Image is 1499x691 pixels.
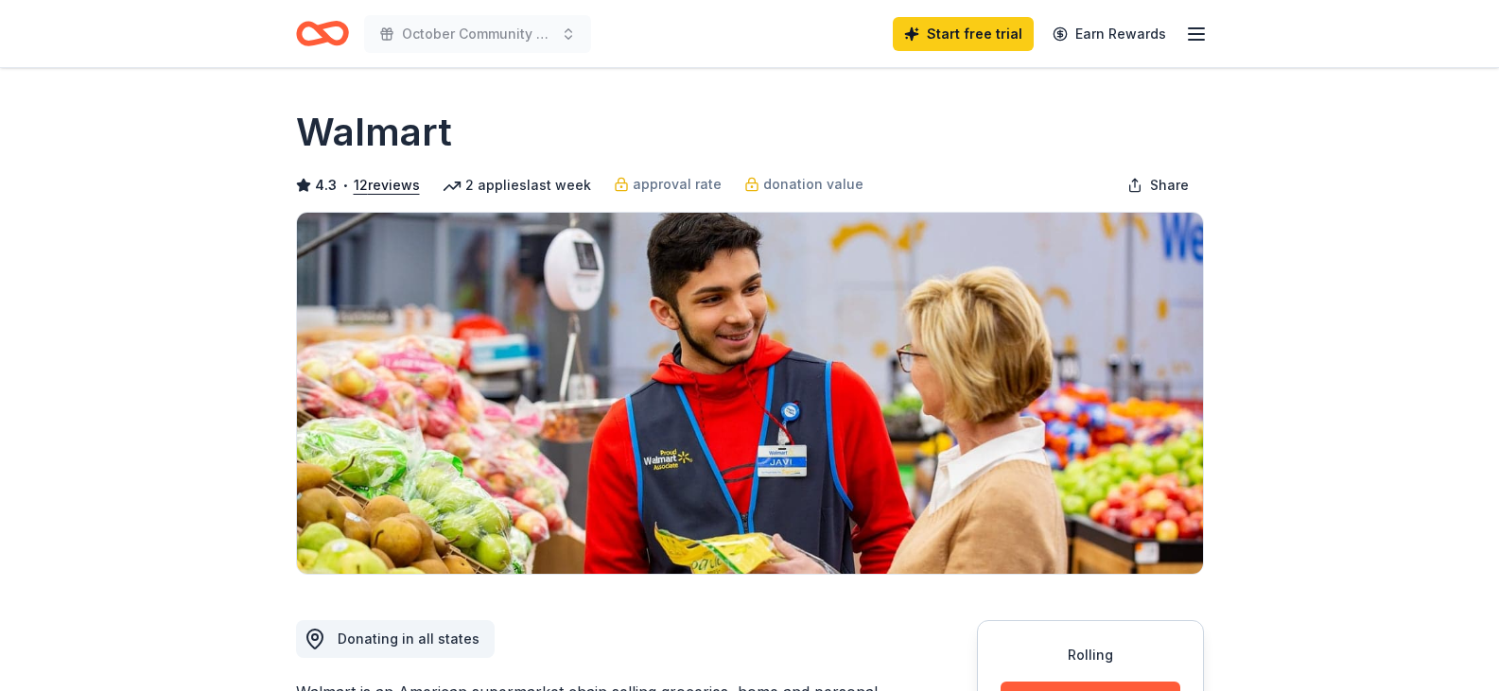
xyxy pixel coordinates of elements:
[1112,166,1204,204] button: Share
[315,174,337,197] span: 4.3
[443,174,591,197] div: 2 applies last week
[1041,17,1177,51] a: Earn Rewards
[341,178,348,193] span: •
[402,23,553,45] span: October Community Outreach
[633,173,722,196] span: approval rate
[614,173,722,196] a: approval rate
[296,106,452,159] h1: Walmart
[1001,644,1180,666] div: Rolling
[893,17,1034,51] a: Start free trial
[744,173,863,196] a: donation value
[364,15,591,53] button: October Community Outreach
[297,213,1203,574] img: Image for Walmart
[763,173,863,196] span: donation value
[296,11,349,56] a: Home
[338,631,479,647] span: Donating in all states
[354,174,420,197] button: 12reviews
[1150,174,1189,197] span: Share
